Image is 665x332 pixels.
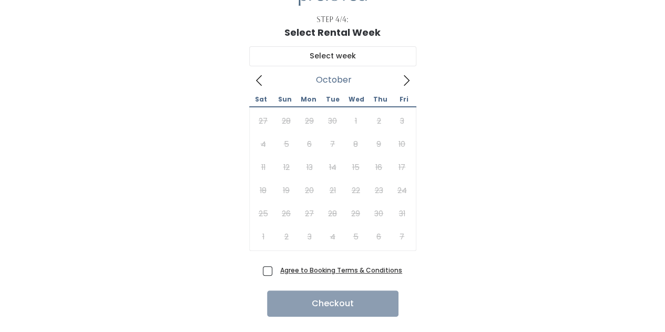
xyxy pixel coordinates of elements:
[267,290,398,317] button: Checkout
[321,96,344,103] span: Tue
[369,96,392,103] span: Thu
[316,14,349,25] div: Step 4/4:
[280,266,402,275] a: Agree to Booking Terms & Conditions
[249,96,273,103] span: Sat
[284,27,381,38] h1: Select Rental Week
[392,96,416,103] span: Fri
[316,78,352,82] span: October
[273,96,296,103] span: Sun
[249,46,416,66] input: Select week
[344,96,368,103] span: Wed
[296,96,320,103] span: Mon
